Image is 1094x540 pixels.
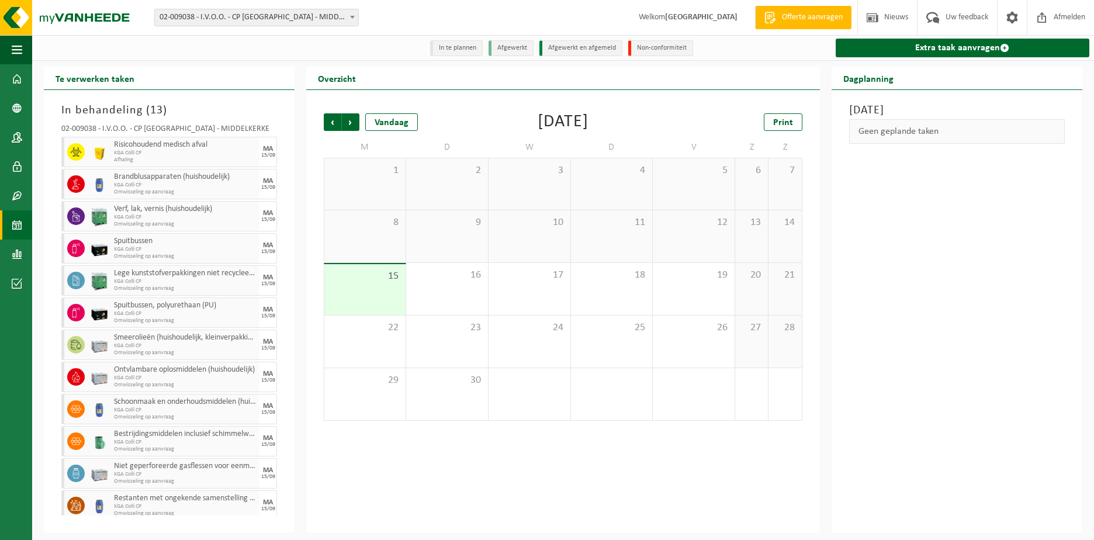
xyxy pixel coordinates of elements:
div: MA [263,306,273,313]
li: Afgewerkt [489,40,534,56]
img: PB-LB-0680-HPE-BK-11 [91,304,108,321]
span: KGA Colli CP [114,471,257,478]
h3: [DATE] [849,102,1065,119]
span: KGA Colli CP [114,407,257,414]
span: Omwisseling op aanvraag [114,414,257,421]
span: Offerte aanvragen [779,12,846,23]
span: KGA Colli CP [114,310,257,317]
div: 15/09 [261,410,275,416]
span: Vorige [324,113,341,131]
div: MA [263,242,273,249]
div: MA [263,467,273,474]
span: Brandblusapparaten (huishoudelijk) [114,172,257,182]
span: Smeerolieën (huishoudelijk, kleinverpakking) [114,333,257,342]
img: PB-HB-1400-HPE-GN-11 [91,207,108,226]
span: Omwisseling op aanvraag [114,285,257,292]
span: 13 [741,216,762,229]
span: Omwisseling op aanvraag [114,317,257,324]
span: Omwisseling op aanvraag [114,446,257,453]
img: PB-LB-0680-HPE-GY-11 [91,368,108,386]
span: 10 [494,216,565,229]
div: MA [263,499,273,506]
li: Non-conformiteit [628,40,693,56]
img: PB-HB-1400-HPE-GN-11 [91,271,108,290]
span: 28 [774,321,795,334]
span: 23 [412,321,482,334]
strong: [GEOGRAPHIC_DATA] [665,13,738,22]
div: [DATE] [538,113,588,131]
span: KGA Colli CP [114,342,257,349]
span: KGA Colli CP [114,150,257,157]
img: PB-LB-0680-HPE-GY-11 [91,336,108,354]
span: KGA Colli CP [114,246,257,253]
span: Ontvlambare oplosmiddelen (huishoudelijk) [114,365,257,375]
div: MA [263,178,273,185]
span: 24 [494,321,565,334]
span: KGA Colli CP [114,278,257,285]
div: 15/09 [261,217,275,223]
td: D [571,137,653,158]
span: Omwisseling op aanvraag [114,349,257,356]
span: 13 [150,105,163,116]
div: 15/09 [261,313,275,319]
span: 30 [412,374,482,387]
span: Print [773,118,793,127]
span: Omwisseling op aanvraag [114,510,257,517]
span: 9 [412,216,482,229]
div: 02-009038 - I.V.O.O. - CP [GEOGRAPHIC_DATA] - MIDDELKERKE [61,125,277,137]
span: KGA Colli CP [114,439,257,446]
span: Omwisseling op aanvraag [114,478,257,485]
span: 2 [412,164,482,177]
span: 27 [741,321,762,334]
td: M [324,137,406,158]
span: 1 [330,164,400,177]
div: 15/09 [261,153,275,158]
span: 22 [330,321,400,334]
td: Z [768,137,802,158]
div: MA [263,146,273,153]
a: Extra taak aanvragen [836,39,1089,57]
span: KGA Colli CP [114,214,257,221]
div: Geen geplande taken [849,119,1065,144]
div: 15/09 [261,506,275,512]
div: MA [263,435,273,442]
h2: Overzicht [306,67,368,89]
span: 02-009038 - I.V.O.O. - CP MIDDELKERKE - MIDDELKERKE [155,9,358,26]
div: MA [263,403,273,410]
span: Restanten met ongekende samenstelling (huishoudelijk) [114,494,257,503]
span: Niet geperforeerde gasflessen voor eenmalig gebruik (huishoudelijk) [114,462,257,471]
span: Spuitbussen, polyurethaan (PU) [114,301,257,310]
span: 20 [741,269,762,282]
span: 11 [577,216,647,229]
div: 15/09 [261,474,275,480]
td: V [653,137,735,158]
a: Offerte aanvragen [755,6,851,29]
span: 21 [774,269,795,282]
span: KGA Colli CP [114,182,257,189]
span: Lege kunststofverpakkingen niet recycleerbaar [114,269,257,278]
li: Afgewerkt en afgemeld [539,40,622,56]
div: MA [263,274,273,281]
span: 4 [577,164,647,177]
span: 17 [494,269,565,282]
img: PB-OT-0120-HPE-00-02 [91,400,108,418]
img: PB-OT-0120-HPE-00-02 [91,497,108,514]
div: MA [263,371,273,378]
span: 5 [659,164,729,177]
span: 25 [577,321,647,334]
img: LP-SB-00050-HPE-22 [91,143,108,161]
span: Schoonmaak en onderhoudsmiddelen (huishoudelijk) [114,397,257,407]
h2: Dagplanning [832,67,905,89]
span: 7 [774,164,795,177]
span: 3 [494,164,565,177]
span: Verf, lak, vernis (huishoudelijk) [114,205,257,214]
div: 15/09 [261,345,275,351]
span: 16 [412,269,482,282]
div: 15/09 [261,281,275,287]
div: Vandaag [365,113,418,131]
span: Omwisseling op aanvraag [114,221,257,228]
h2: Te verwerken taken [44,67,146,89]
div: MA [263,338,273,345]
span: Omwisseling op aanvraag [114,253,257,260]
img: PB-OT-0200-MET-00-02 [91,432,108,450]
